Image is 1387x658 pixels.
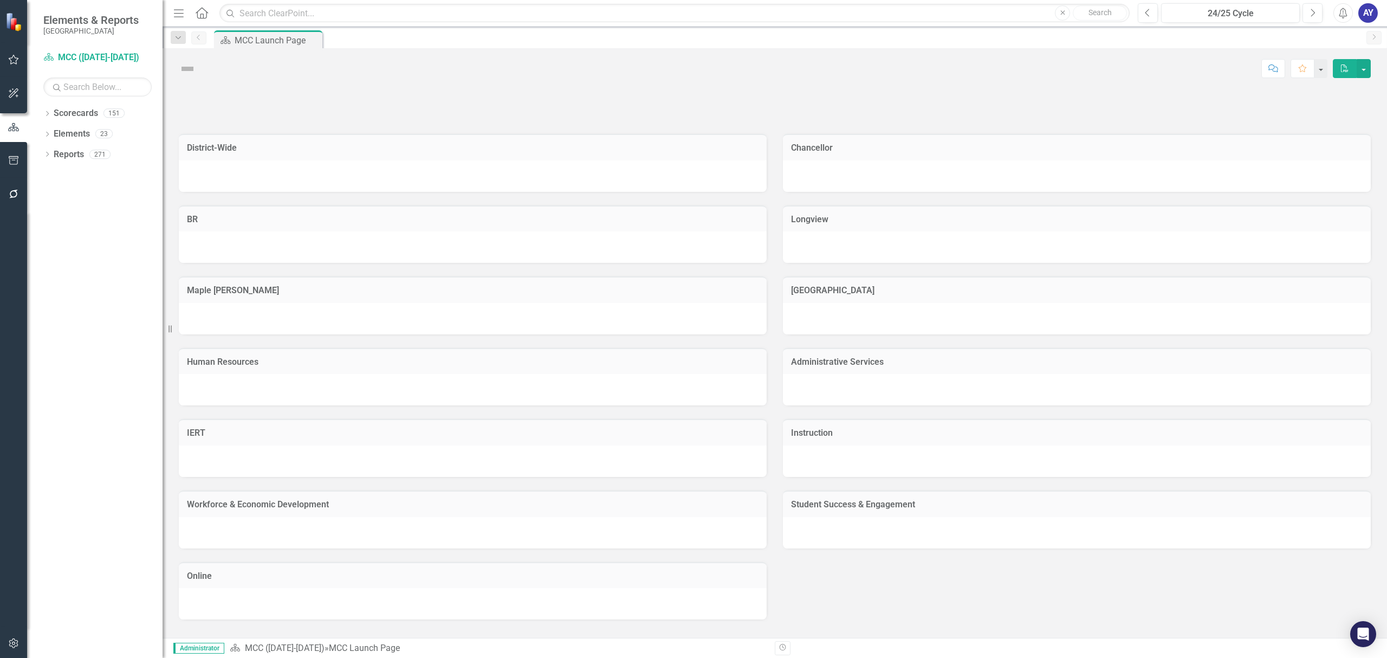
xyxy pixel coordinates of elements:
[95,130,113,139] div: 23
[791,143,1363,153] h3: Chancellor
[54,149,84,161] a: Reports
[230,642,767,655] div: »
[791,357,1363,367] h3: Administrative Services
[187,143,759,153] h3: District-Wide
[187,357,759,367] h3: Human Resources
[187,500,759,509] h3: Workforce & Economic Development
[1165,7,1296,20] div: 24/25 Cycle
[187,215,759,224] h3: BR
[1350,621,1376,647] div: Open Intercom Messenger
[43,14,139,27] span: Elements & Reports
[43,27,139,35] small: [GEOGRAPHIC_DATA]
[791,286,1363,295] h3: [GEOGRAPHIC_DATA]
[173,643,224,654] span: Administrator
[179,60,196,78] img: Not Defined
[187,571,759,581] h3: Online
[219,4,1130,23] input: Search ClearPoint...
[329,643,400,653] div: MCC Launch Page
[791,500,1363,509] h3: Student Success & Engagement
[245,643,325,653] a: MCC ([DATE]-[DATE])
[791,215,1363,224] h3: Longview
[54,128,90,140] a: Elements
[235,34,320,47] div: MCC Launch Page
[1161,3,1300,23] button: 24/25 Cycle
[43,51,152,64] a: MCC ([DATE]-[DATE])
[103,109,125,118] div: 151
[1088,8,1112,17] span: Search
[54,107,98,120] a: Scorecards
[43,78,152,96] input: Search Below...
[187,286,759,295] h3: Maple [PERSON_NAME]
[1073,5,1127,21] button: Search
[791,428,1363,438] h3: Instruction
[89,150,111,159] div: 271
[187,428,759,438] h3: IERT
[1358,3,1378,23] button: AY
[5,12,25,32] img: ClearPoint Strategy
